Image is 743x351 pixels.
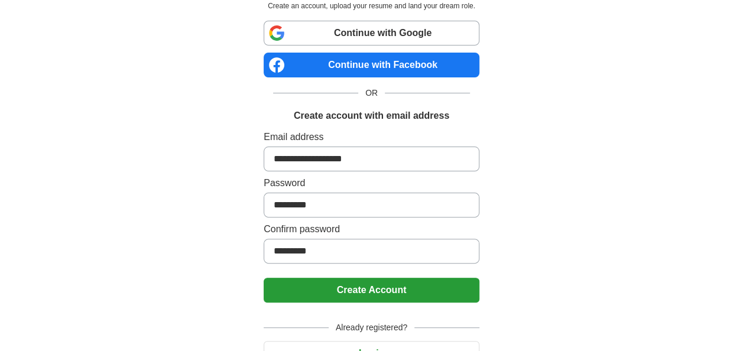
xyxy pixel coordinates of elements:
[264,130,479,144] label: Email address
[266,1,477,11] p: Create an account, upload your resume and land your dream role.
[264,222,479,236] label: Confirm password
[294,109,449,123] h1: Create account with email address
[264,53,479,77] a: Continue with Facebook
[264,176,479,190] label: Password
[264,278,479,303] button: Create Account
[358,87,385,99] span: OR
[264,21,479,45] a: Continue with Google
[329,321,414,334] span: Already registered?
